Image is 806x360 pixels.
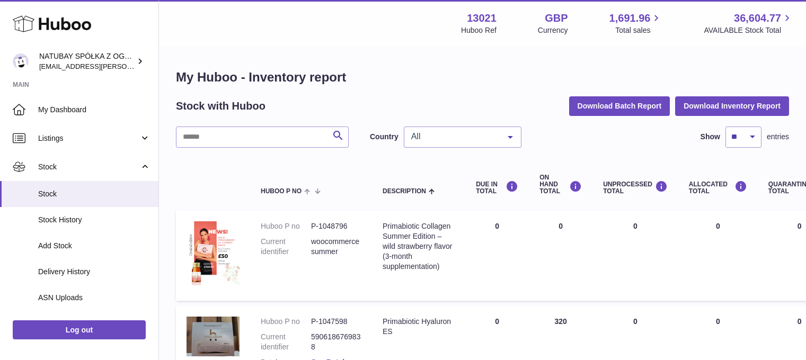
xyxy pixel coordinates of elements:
span: Total sales [615,25,662,35]
div: DUE IN TOTAL [476,181,518,195]
span: Add Stock [38,241,150,251]
div: NATUBAY SPÓŁKA Z OGRANICZONĄ ODPOWIEDZIALNOŚCIĄ [39,51,135,71]
div: UNPROCESSED Total [603,181,668,195]
img: product image [187,221,240,287]
span: ASN Uploads [38,293,150,303]
dd: woocommercesummer [311,237,361,257]
img: kacper.antkowski@natubay.pl [13,53,29,69]
dt: Current identifier [261,237,311,257]
span: [EMAIL_ADDRESS][PERSON_NAME][DOMAIN_NAME] [39,62,212,70]
span: Description [383,188,426,195]
span: 0 [798,317,802,326]
span: entries [767,132,789,142]
td: 0 [678,211,758,301]
div: ON HAND Total [539,174,582,195]
label: Show [701,132,720,142]
label: Country [370,132,398,142]
dt: Current identifier [261,332,311,352]
dt: Huboo P no [261,317,311,327]
button: Download Inventory Report [675,96,789,115]
div: Huboo Ref [461,25,497,35]
dd: 5906186769838 [311,332,361,352]
dd: P-1048796 [311,221,361,231]
span: Huboo P no [261,188,302,195]
span: Delivery History [38,267,150,277]
dt: Huboo P no [261,221,311,231]
span: 1,691.96 [609,11,651,25]
span: Stock [38,189,150,199]
strong: 13021 [467,11,497,25]
span: 0 [798,222,802,230]
span: Stock History [38,215,150,225]
button: Download Batch Report [569,96,670,115]
td: 0 [592,211,678,301]
span: AVAILABLE Stock Total [704,25,793,35]
dd: P-1047598 [311,317,361,327]
img: product image [187,317,240,356]
span: My Dashboard [38,105,150,115]
span: Listings [38,133,139,143]
div: Primabiotic Collagen Summer Edition – wild strawberry flavor (3-month supplementation) [383,221,455,271]
span: 36,604.77 [734,11,781,25]
h1: My Huboo - Inventory report [176,69,789,86]
div: Primabiotic Hyaluron ES [383,317,455,337]
a: 1,691.96 Total sales [609,11,663,35]
td: 0 [465,211,529,301]
h2: Stock with Huboo [176,99,265,113]
strong: GBP [545,11,568,25]
a: 36,604.77 AVAILABLE Stock Total [704,11,793,35]
span: All [409,131,500,142]
td: 0 [529,211,592,301]
span: Stock [38,162,139,172]
a: Log out [13,320,146,339]
div: ALLOCATED Total [689,181,747,195]
div: Currency [538,25,568,35]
